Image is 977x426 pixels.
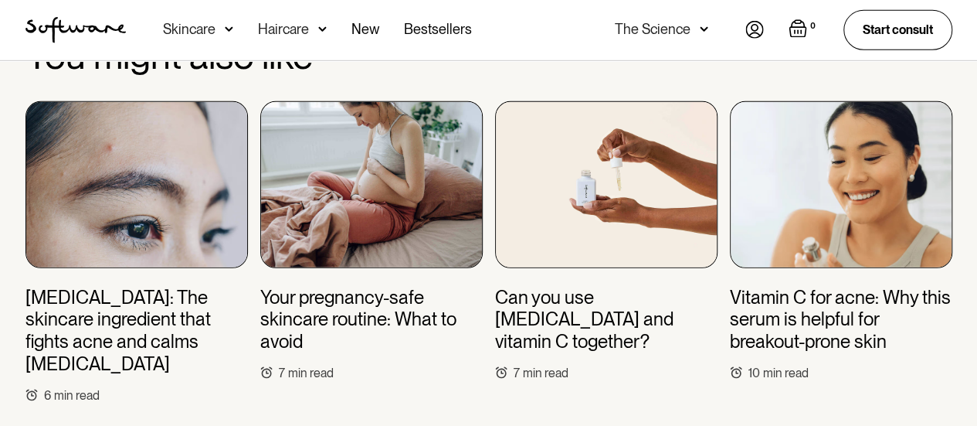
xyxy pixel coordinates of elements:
div: 0 [807,19,819,33]
img: arrow down [700,22,708,37]
a: Vitamin C for acne: Why this serum is helpful for breakout-prone skin10min read [730,101,952,381]
a: Open empty cart [789,19,819,41]
div: min read [288,366,334,380]
div: 6 [44,388,51,403]
h3: Vitamin C for acne: Why this serum is helpful for breakout-prone skin [730,287,952,353]
h2: You might also like [25,36,952,77]
img: arrow down [318,22,327,37]
div: Skincare [163,22,215,37]
a: Can you use [MEDICAL_DATA] and vitamin C together?7min read [495,101,717,381]
div: The Science [615,22,690,37]
div: 7 [514,366,520,380]
div: 10 [748,366,760,380]
a: Your pregnancy-safe skincare routine: What to avoid7min read [260,101,483,381]
h3: Can you use [MEDICAL_DATA] and vitamin C together? [495,287,717,353]
div: Haircare [258,22,309,37]
div: 7 [279,366,285,380]
div: min read [54,388,100,403]
h3: [MEDICAL_DATA]: The skincare ingredient that fights acne and calms [MEDICAL_DATA] [25,287,248,376]
div: min read [523,366,568,380]
a: [MEDICAL_DATA]: The skincare ingredient that fights acne and calms [MEDICAL_DATA]6min read [25,101,248,403]
div: min read [763,366,809,380]
a: home [25,17,126,43]
h3: Your pregnancy-safe skincare routine: What to avoid [260,287,483,353]
a: Start consult [843,10,952,49]
img: Software Logo [25,17,126,43]
img: arrow down [225,22,233,37]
